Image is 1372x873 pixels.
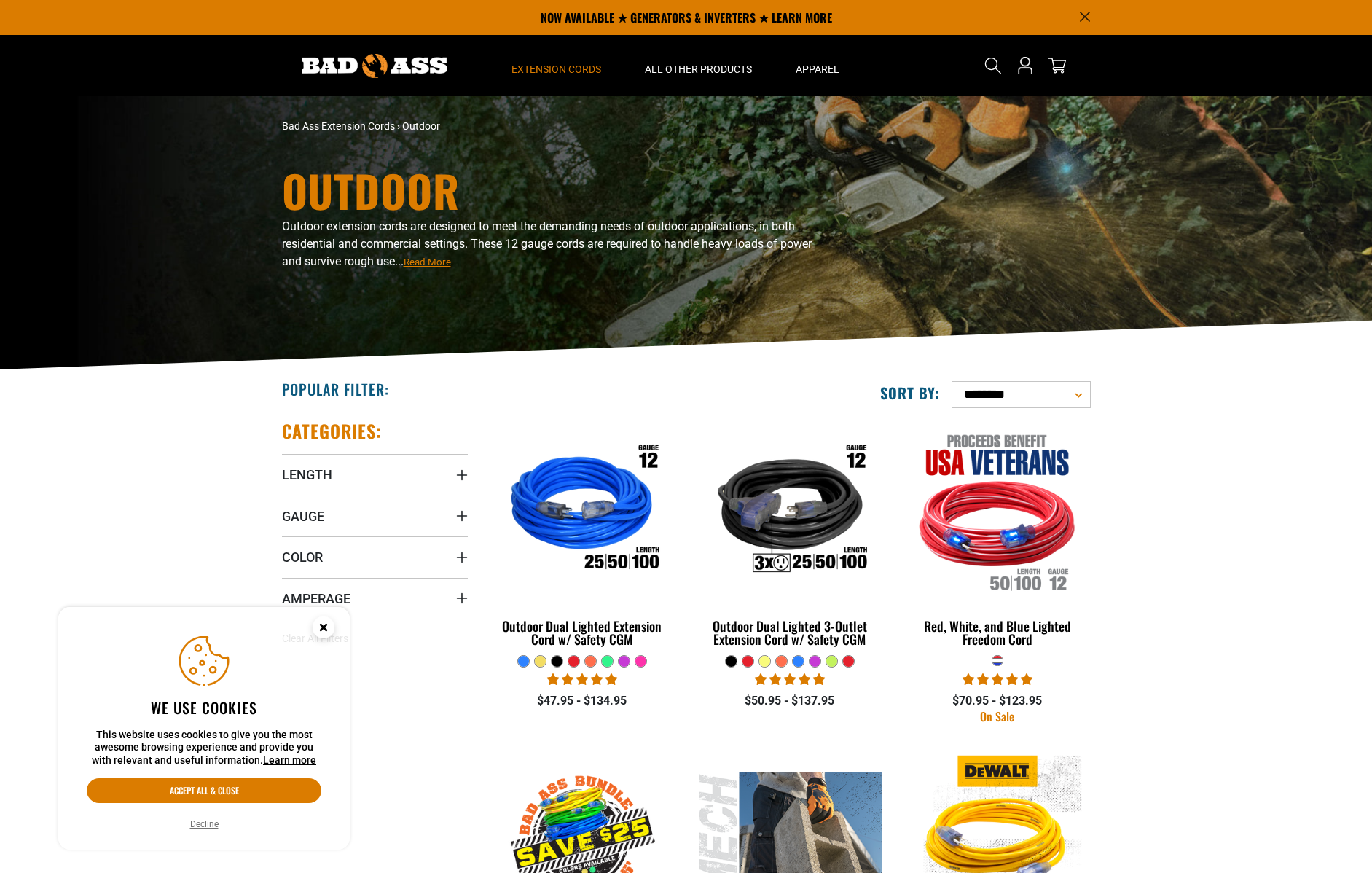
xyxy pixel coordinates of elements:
div: Outdoor Dual Lighted 3-Outlet Extension Cord w/ Safety CGM [697,619,882,646]
summary: All Other Products [623,35,774,96]
a: Outdoor Dual Lighted Extension Cord w/ Safety CGM Outdoor Dual Lighted Extension Cord w/ Safety CGM [490,420,675,654]
span: › [397,120,400,132]
nav: breadcrumbs [282,119,814,134]
img: Outdoor Dual Lighted 3-Outlet Extension Cord w/ Safety CGM [698,427,882,595]
div: $50.95 - $137.95 [697,692,882,710]
div: Red, White, and Blue Lighted Freedom Cord [904,619,1090,646]
span: 4.81 stars [547,673,617,686]
span: Outdoor extension cords are designed to meet the demanding needs of outdoor applications, in both... [282,219,812,268]
summary: Gauge [282,496,468,536]
span: Apparel [796,63,839,76]
div: On Sale [904,710,1090,722]
a: Red, White, and Blue Lighted Freedom Cord Red, White, and Blue Lighted Freedom Cord [904,420,1090,654]
h2: We use cookies [87,698,321,717]
a: Learn more [263,754,316,766]
span: 4.80 stars [755,673,825,686]
summary: Search [981,54,1005,77]
span: 5.00 stars [963,673,1032,686]
img: Red, White, and Blue Lighted Freedom Cord [906,427,1089,595]
img: Bad Ass Extension Cords [302,54,447,78]
span: Color [282,549,323,565]
div: Outdoor Dual Lighted Extension Cord w/ Safety CGM [490,619,675,646]
h1: Outdoor [282,168,814,212]
a: Outdoor Dual Lighted 3-Outlet Extension Cord w/ Safety CGM Outdoor Dual Lighted 3-Outlet Extensio... [697,420,882,654]
button: Decline [186,817,223,831]
img: Outdoor Dual Lighted Extension Cord w/ Safety CGM [490,427,674,595]
span: Outdoor [402,120,440,132]
aside: Cookie Consent [58,607,350,850]
label: Sort by: [880,383,940,402]
span: Gauge [282,508,324,525]
span: Read More [404,257,451,267]
summary: Length [282,454,468,495]
button: Accept all & close [87,778,321,803]
span: Extension Cords [511,63,601,76]
div: $47.95 - $134.95 [490,692,675,710]
div: $70.95 - $123.95 [904,692,1090,710]
h2: Popular Filter: [282,380,389,399]
a: Bad Ass Extension Cords [282,120,395,132]
span: All Other Products [645,63,752,76]
summary: Amperage [282,578,468,619]
summary: Apparel [774,35,861,96]
summary: Extension Cords [490,35,623,96]
summary: Color [282,536,468,577]
span: Length [282,466,332,483]
h2: Categories: [282,420,383,442]
p: This website uses cookies to give you the most awesome browsing experience and provide you with r... [87,729,321,767]
span: Amperage [282,590,350,607]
